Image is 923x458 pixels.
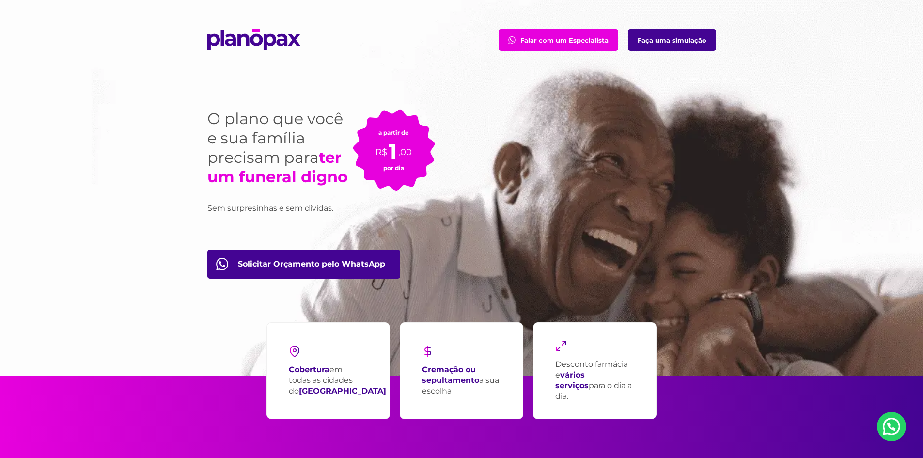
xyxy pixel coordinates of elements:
h1: O plano que você e sua família precisam para [207,109,353,187]
span: 1 [389,138,397,164]
p: R$ ,00 [375,136,412,158]
strong: ter um funeral digno [207,148,348,186]
strong: Cobertura [289,365,329,374]
p: a sua escolha [422,364,501,396]
strong: vários serviços [555,370,589,390]
img: maximize [555,340,567,352]
p: Desconto farmácia e para o dia a dia. [555,359,634,402]
img: fale com consultor [508,36,516,44]
small: por dia [383,164,404,172]
a: Nosso Whatsapp [877,412,906,441]
strong: Cremação ou sepultamento [422,365,479,385]
a: Falar com um Especialista [499,29,618,51]
img: pin [289,346,300,357]
p: em todas as cidades do [289,364,386,396]
a: Faça uma simulação [628,29,716,51]
img: dollar [422,346,434,357]
a: Orçamento pelo WhatsApp btn-orcamento [207,250,400,279]
img: fale com consultor [216,258,228,270]
strong: [GEOGRAPHIC_DATA] [299,386,386,395]
img: planopax [207,29,300,50]
small: a partir de [378,129,409,136]
h3: Sem surpresinhas e sem dívidas. [207,202,353,215]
